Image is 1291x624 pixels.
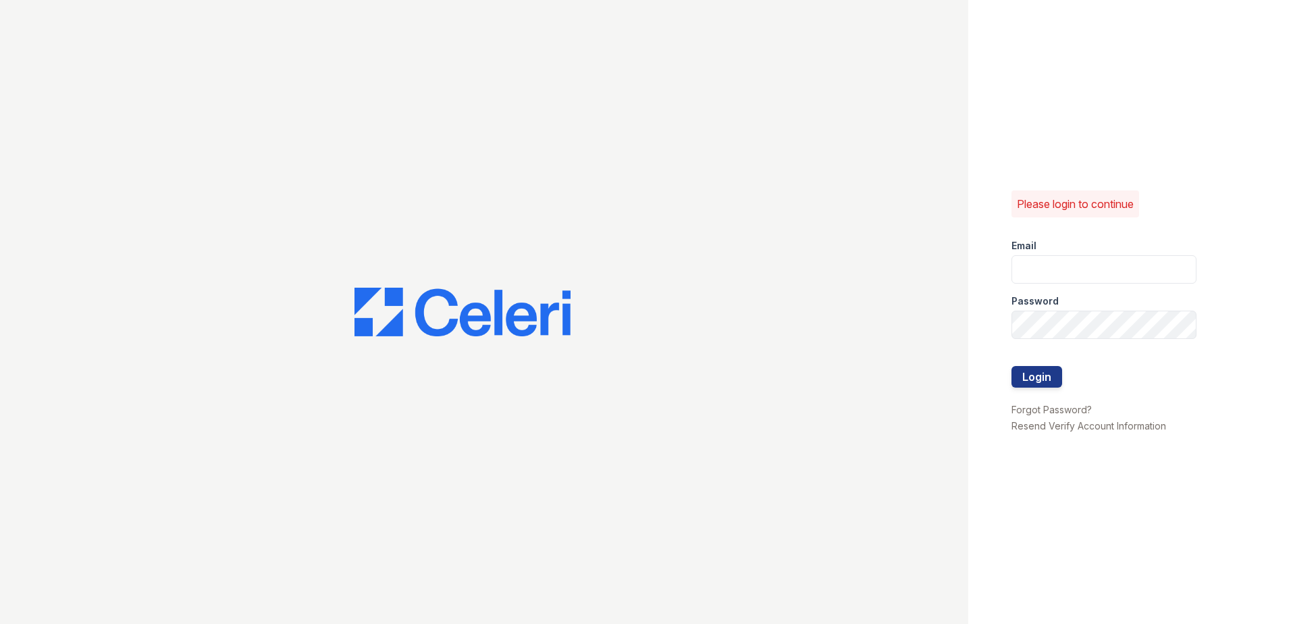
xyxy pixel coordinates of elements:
p: Please login to continue [1017,196,1134,212]
img: CE_Logo_Blue-a8612792a0a2168367f1c8372b55b34899dd931a85d93a1a3d3e32e68fde9ad4.png [354,288,571,336]
a: Forgot Password? [1011,404,1092,415]
label: Password [1011,294,1059,308]
button: Login [1011,366,1062,388]
a: Resend Verify Account Information [1011,420,1166,432]
label: Email [1011,239,1036,253]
